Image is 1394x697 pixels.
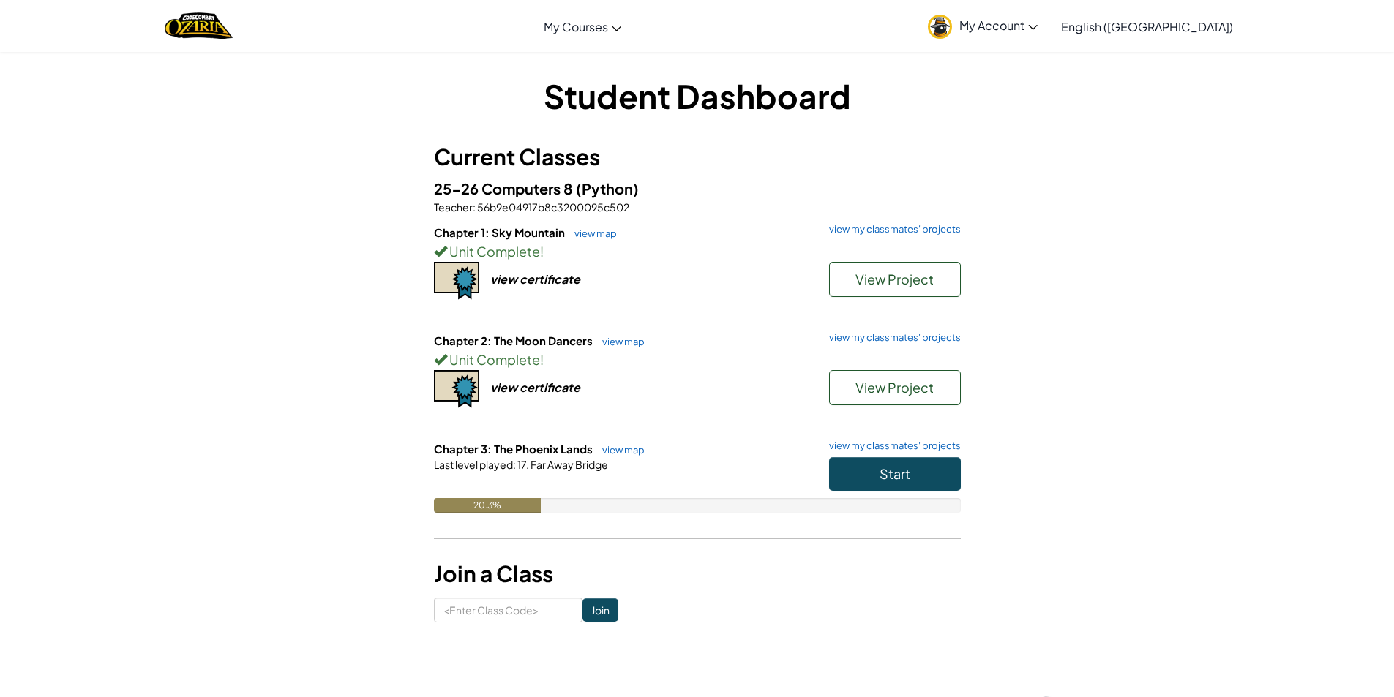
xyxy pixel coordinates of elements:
h3: Current Classes [434,140,961,173]
span: : [513,458,516,471]
span: Teacher [434,200,473,214]
button: View Project [829,370,961,405]
a: view my classmates' projects [822,225,961,234]
a: My Courses [536,7,629,46]
div: view certificate [490,380,580,395]
div: 20.3% [434,498,541,513]
span: 25-26 Computers 8 [434,179,576,197]
span: Unit Complete [447,243,540,260]
img: avatar [928,15,952,39]
input: Join [582,598,618,622]
button: View Project [829,262,961,297]
span: : [473,200,476,214]
span: (Python) [576,179,639,197]
a: view my classmates' projects [822,441,961,451]
h3: Join a Class [434,557,961,590]
a: Ozaria by CodeCombat logo [165,11,233,41]
a: view map [567,227,617,239]
img: certificate-icon.png [434,370,479,408]
span: My Courses [544,19,608,34]
span: Unit Complete [447,351,540,368]
span: Chapter 1: Sky Mountain [434,225,567,239]
a: view map [595,336,645,347]
h1: Student Dashboard [434,73,961,118]
span: 56b9e04917b8c3200095c502 [476,200,629,214]
input: <Enter Class Code> [434,598,582,622]
a: view map [595,444,645,456]
span: English ([GEOGRAPHIC_DATA]) [1061,19,1233,34]
a: view my classmates' projects [822,333,961,342]
a: view certificate [434,380,580,395]
span: ! [540,243,544,260]
a: English ([GEOGRAPHIC_DATA]) [1054,7,1240,46]
span: Chapter 2: The Moon Dancers [434,334,595,347]
img: certificate-icon.png [434,262,479,300]
span: Chapter 3: The Phoenix Lands [434,442,595,456]
button: Start [829,457,961,491]
span: View Project [855,271,934,287]
span: Start [880,465,910,482]
span: ! [540,351,544,368]
span: Far Away Bridge [529,458,608,471]
span: My Account [959,18,1038,33]
a: My Account [921,3,1045,49]
div: view certificate [490,271,580,287]
span: 17. [516,458,529,471]
a: view certificate [434,271,580,287]
img: Home [165,11,233,41]
span: Last level played [434,458,513,471]
span: View Project [855,379,934,396]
